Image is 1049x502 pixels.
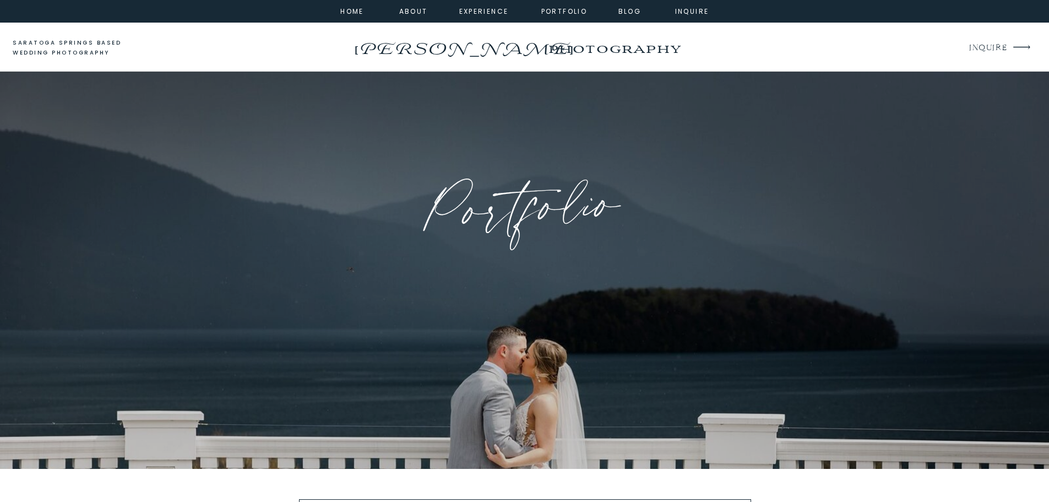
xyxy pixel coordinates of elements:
[399,6,424,15] a: about
[526,33,702,63] a: photography
[541,6,588,15] a: portfolio
[338,6,367,15] a: home
[610,6,650,15] a: Blog
[969,41,1006,56] a: INQUIRE
[317,164,733,257] h1: Portfolio
[13,38,142,58] a: saratoga springs based wedding photography
[672,6,712,15] a: inquire
[351,36,575,53] a: [PERSON_NAME]
[459,6,504,15] a: experience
